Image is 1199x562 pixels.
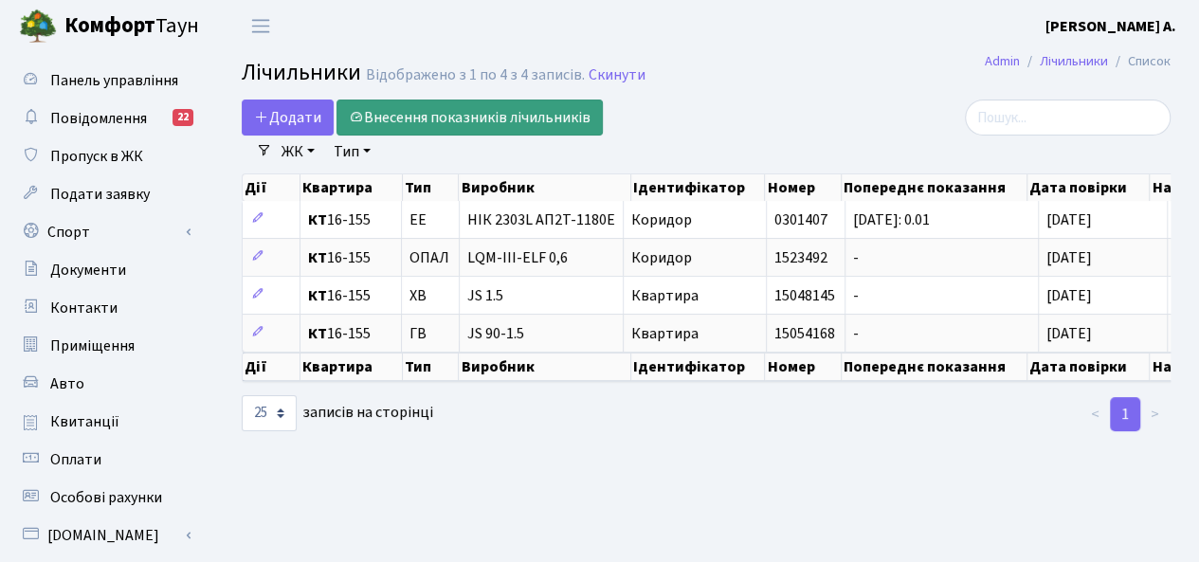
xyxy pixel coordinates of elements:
[1046,209,1092,230] span: [DATE]
[1040,51,1108,71] a: Лічильники
[243,174,300,201] th: Дії
[9,403,199,441] a: Квитанції
[50,449,101,470] span: Оплати
[1045,15,1176,38] a: [PERSON_NAME] А.
[459,174,630,201] th: Виробник
[631,174,766,201] th: Ідентифікатор
[9,100,199,137] a: Повідомлення22
[467,326,615,341] span: JS 90-1.5
[274,136,322,168] a: ЖК
[1046,247,1092,268] span: [DATE]
[308,212,393,227] span: 16-155
[774,285,835,306] span: 15048145
[1110,397,1140,431] a: 1
[631,285,699,306] span: Квартира
[774,323,835,344] span: 15054168
[308,326,393,341] span: 16-155
[774,209,827,230] span: 0301407
[774,247,827,268] span: 1523492
[459,353,630,381] th: Виробник
[242,395,433,431] label: записів на сторінці
[853,247,859,268] span: -
[254,107,321,128] span: Додати
[242,395,297,431] select: записів на сторінці
[50,108,147,129] span: Повідомлення
[765,353,841,381] th: Номер
[965,100,1171,136] input: Пошук...
[9,251,199,289] a: Документи
[409,212,427,227] span: ЕЕ
[409,250,449,265] span: ОПАЛ
[242,100,334,136] a: Додати
[9,517,199,554] a: [DOMAIN_NAME]
[9,175,199,213] a: Подати заявку
[765,174,841,201] th: Номер
[300,174,403,201] th: Квартира
[985,51,1020,71] a: Admin
[842,174,1027,201] th: Попереднє показання
[409,326,427,341] span: ГВ
[956,42,1199,82] nav: breadcrumb
[1046,323,1092,344] span: [DATE]
[50,487,162,508] span: Особові рахунки
[9,327,199,365] a: Приміщення
[50,146,143,167] span: Пропуск в ЖК
[1108,51,1171,72] li: Список
[308,250,393,265] span: 16-155
[64,10,155,41] b: Комфорт
[237,10,284,42] button: Переключити навігацію
[9,441,199,479] a: Оплати
[853,209,930,230] span: [DATE]: 0.01
[173,109,193,126] div: 22
[467,288,615,303] span: JS 1.5
[9,137,199,175] a: Пропуск в ЖК
[1046,285,1092,306] span: [DATE]
[631,353,766,381] th: Ідентифікатор
[50,298,118,318] span: Контакти
[9,62,199,100] a: Панель управління
[853,285,859,306] span: -
[631,323,699,344] span: Квартира
[589,66,645,84] a: Скинути
[50,411,119,432] span: Квитанції
[308,209,327,230] b: КТ
[366,66,585,84] div: Відображено з 1 по 4 з 4 записів.
[50,373,84,394] span: Авто
[64,10,199,43] span: Таун
[50,184,150,205] span: Подати заявку
[842,353,1027,381] th: Попереднє показання
[403,174,459,201] th: Тип
[631,209,692,230] span: Коридор
[308,285,327,306] b: КТ
[242,56,361,89] span: Лічильники
[1027,353,1151,381] th: Дата повірки
[50,70,178,91] span: Панель управління
[9,365,199,403] a: Авто
[19,8,57,45] img: logo.png
[9,289,199,327] a: Контакти
[326,136,378,168] a: Тип
[9,479,199,517] a: Особові рахунки
[409,288,427,303] span: ХВ
[1027,174,1151,201] th: Дата повірки
[631,247,692,268] span: Коридор
[403,353,459,381] th: Тип
[308,323,327,344] b: КТ
[50,260,126,281] span: Документи
[300,353,403,381] th: Квартира
[467,212,615,227] span: НІК 2303L АП2Т-1180E
[9,213,199,251] a: Спорт
[1045,16,1176,37] b: [PERSON_NAME] А.
[467,250,615,265] span: LQM-III-ELF 0,6
[853,323,859,344] span: -
[336,100,603,136] a: Внесення показників лічильників
[243,353,300,381] th: Дії
[50,335,135,356] span: Приміщення
[308,288,393,303] span: 16-155
[308,247,327,268] b: КТ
